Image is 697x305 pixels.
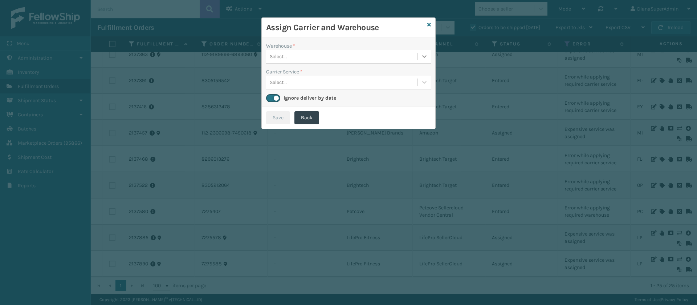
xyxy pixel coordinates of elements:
[284,95,336,101] label: Ignore deliver by date
[266,22,424,33] h3: Assign Carrier and Warehouse
[266,42,295,50] label: Warehouse
[270,53,287,60] div: Select...
[266,68,302,76] label: Carrier Service
[270,79,287,86] div: Select...
[266,111,290,124] button: Save
[294,111,319,124] button: Back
